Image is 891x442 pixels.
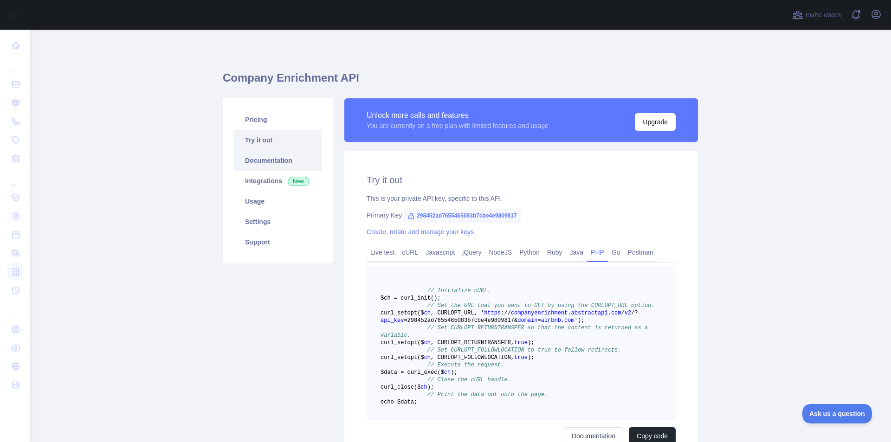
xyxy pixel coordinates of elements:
span: curl [381,384,394,391]
a: Try it out [234,130,322,150]
span: curl [381,310,394,316]
a: Support [234,232,322,252]
span: . [568,310,571,316]
span: _exec($ [420,369,444,376]
a: Javascript [422,245,458,260]
span: com [564,317,575,324]
a: Live test [367,245,398,260]
span: $data = curl [381,369,420,376]
span: api_key [381,317,404,324]
div: Unlock more calls and features [367,110,549,121]
span: companyenrichment [511,310,568,316]
span: , CURLOPT_URL, ' [431,310,484,316]
span: // Print the data out onto the page. [427,391,548,398]
a: Documentation [234,150,322,171]
div: Primary Key: [367,211,676,220]
span: // Set CURLOPT_FOLLOWLOCATION to true to follow redirects. [427,347,621,353]
a: cURL [398,245,422,260]
span: ; [431,384,434,391]
a: Ruby [543,245,566,260]
span: ; [437,295,440,301]
a: NodeJS [485,245,516,260]
div: ... [7,301,22,319]
span: _setopt($ [394,354,424,361]
span: ch [424,340,431,346]
span: ) [427,384,431,391]
span: ; [531,354,534,361]
span: curl [381,354,394,361]
span: ) [528,354,531,361]
a: Usage [234,191,322,211]
span: _init() [414,295,437,301]
span: true [514,340,528,346]
a: Create, rotate and manage your keys [367,228,474,236]
span: . [608,310,611,316]
span: curl [381,340,394,346]
span: airbnb [541,317,561,324]
span: = [537,317,541,324]
span: ; [581,317,584,324]
button: Invite users [790,7,843,22]
span: , CURLOPT_FOLLOWLOCATION, [431,354,514,361]
span: domain [517,317,537,324]
span: ch [444,369,451,376]
a: Integrations New [234,171,322,191]
span: ? [634,310,638,316]
span: ) [451,369,454,376]
span: : [501,310,504,316]
span: / [508,310,511,316]
a: Java [566,245,588,260]
span: com [611,310,621,316]
span: 298452ad7655465083b7cbe4e9809817 [404,209,521,223]
div: This is your private API key, specific to this API. [367,194,676,203]
span: ch [424,310,431,316]
span: =298452ad7655465083b7cbe4e9809817& [404,317,517,324]
span: _setopt($ [394,310,424,316]
div: ... [7,169,22,187]
h2: Try it out [367,173,676,186]
span: _setopt($ [394,340,424,346]
span: ch [424,354,431,361]
a: Postman [624,245,657,260]
span: // Initialize cURL. [427,288,491,294]
span: New [288,177,309,186]
span: ') [575,317,581,324]
span: // Close the cURL handle. [427,377,511,383]
span: $ch = curl [381,295,414,301]
div: You are currently on a free plan with limited features and usage [367,121,549,130]
a: PHP [587,245,608,260]
span: ) [528,340,531,346]
span: // Set the URL that you want to GET by using the CURLOPT_URL option. [427,302,655,309]
span: , CURLOPT_RETURNTRANSFER, [431,340,514,346]
div: ... [7,56,22,74]
span: // Set CURLOPT_RETURNTRANSFER so that the content is returned as a variable. [381,325,651,339]
span: ; [454,369,457,376]
span: // Execute the request. [427,362,504,368]
a: Pricing [234,109,322,130]
span: / [504,310,507,316]
span: Invite users [805,10,841,20]
a: Go [608,245,624,260]
a: Python [516,245,543,260]
span: abstractapi [571,310,608,316]
span: true [514,354,528,361]
span: / [621,310,625,316]
span: _close($ [394,384,421,391]
button: Upgrade [635,113,676,131]
span: ch [420,384,427,391]
span: echo $data; [381,399,417,405]
span: v2 [625,310,631,316]
span: https [484,310,501,316]
span: . [561,317,564,324]
iframe: Toggle Customer Support [802,404,872,423]
span: ; [531,340,534,346]
a: jQuery [458,245,485,260]
a: Settings [234,211,322,232]
h1: Company Enrichment API [223,70,698,93]
span: / [631,310,634,316]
